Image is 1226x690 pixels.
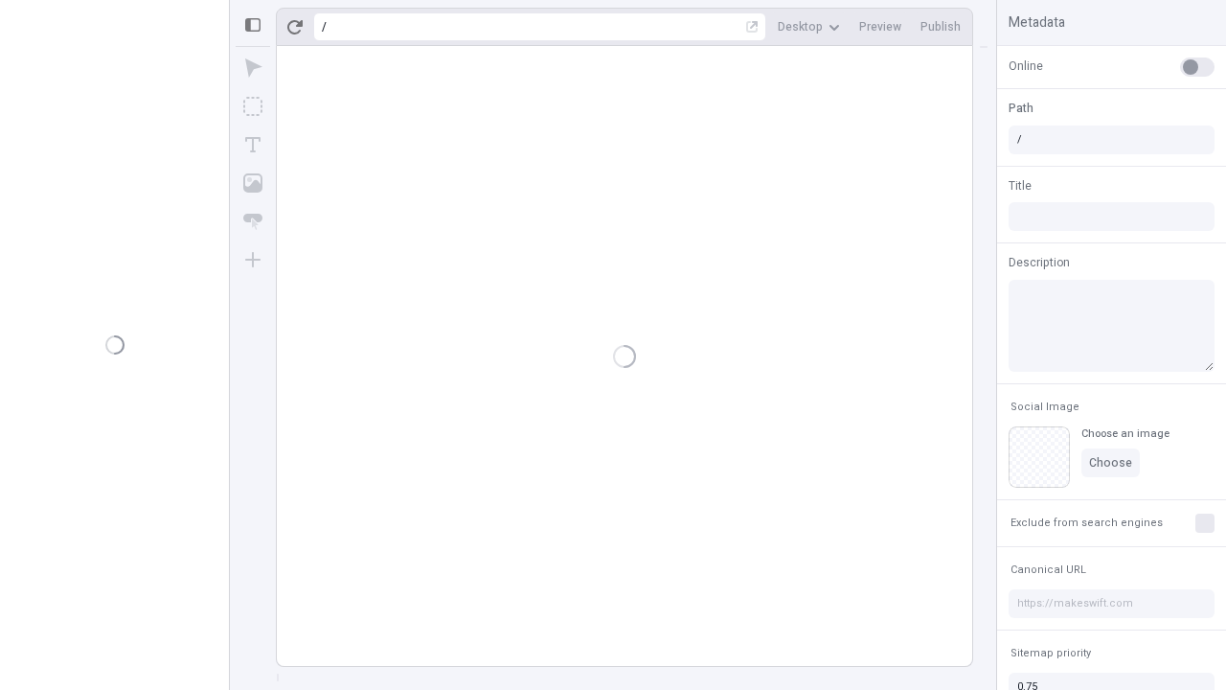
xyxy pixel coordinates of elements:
span: Sitemap priority [1010,646,1091,660]
span: Publish [920,19,961,34]
button: Text [236,127,270,162]
button: Box [236,89,270,124]
button: Publish [913,12,968,41]
span: Desktop [778,19,823,34]
button: Button [236,204,270,239]
span: Social Image [1010,400,1079,414]
button: Preview [851,12,909,41]
span: Choose [1089,455,1132,471]
span: Preview [859,19,901,34]
span: Online [1009,57,1043,75]
button: Social Image [1007,396,1083,419]
span: Title [1009,177,1032,195]
button: Desktop [770,12,848,41]
button: Exclude from search engines [1007,512,1167,535]
span: Path [1009,100,1033,117]
button: Image [236,166,270,200]
input: https://makeswift.com [1009,589,1215,618]
span: Description [1009,254,1070,271]
button: Sitemap priority [1007,642,1095,665]
div: / [322,19,327,34]
span: Exclude from search engines [1010,516,1163,530]
button: Choose [1081,448,1140,477]
button: Canonical URL [1007,559,1090,582]
span: Canonical URL [1010,563,1086,577]
div: Choose an image [1081,426,1169,441]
